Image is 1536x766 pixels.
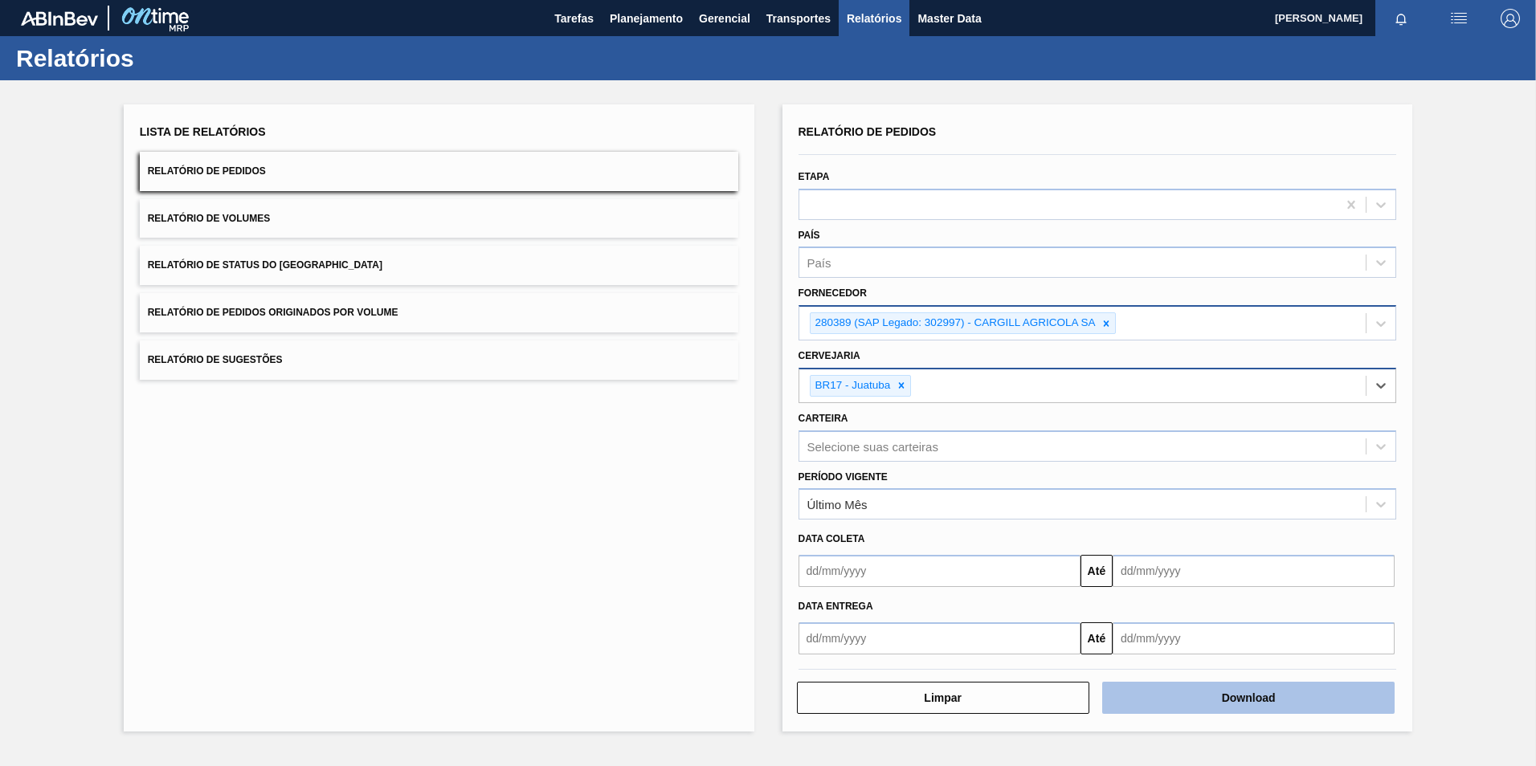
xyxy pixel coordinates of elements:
span: Tarefas [554,9,594,28]
button: Relatório de Pedidos [140,152,738,191]
div: País [807,256,831,270]
div: BR17 - Juatuba [811,376,893,396]
button: Download [1102,682,1395,714]
span: Data entrega [799,601,873,612]
span: Relatórios [847,9,901,28]
input: dd/mm/yyyy [799,555,1081,587]
label: Carteira [799,413,848,424]
input: dd/mm/yyyy [1113,622,1395,654]
span: Relatório de Volumes [148,213,270,224]
button: Relatório de Pedidos Originados por Volume [140,293,738,332]
h1: Relatórios [16,49,301,67]
input: dd/mm/yyyy [1113,555,1395,587]
span: Data coleta [799,533,865,544]
span: Transportes [766,9,831,28]
span: Relatório de Pedidos Originados por Volume [148,307,398,318]
button: Relatório de Volumes [140,199,738,238]
div: Último Mês [807,498,868,511]
span: Gerencial [699,9,750,28]
span: Relatório de Status do [GEOGRAPHIC_DATA] [148,259,382,271]
span: Master Data [917,9,981,28]
span: Planejamento [610,9,683,28]
label: Etapa [799,171,830,182]
img: TNhmsLtSVTkK8tSr43FrP2fwEKptu5GPRR3wAAAABJRU5ErkJggg== [21,11,98,26]
span: Relatório de Pedidos [148,165,266,177]
label: Fornecedor [799,287,867,299]
label: Cervejaria [799,350,860,361]
button: Até [1081,555,1113,587]
img: userActions [1449,9,1469,28]
div: Selecione suas carteiras [807,439,938,453]
img: Logout [1501,9,1520,28]
label: País [799,230,820,241]
span: Lista de Relatórios [140,125,266,138]
input: dd/mm/yyyy [799,622,1081,654]
button: Relatório de Status do [GEOGRAPHIC_DATA] [140,246,738,285]
button: Limpar [797,682,1089,714]
button: Notificações [1375,7,1427,30]
div: 280389 (SAP Legado: 302997) - CARGILL AGRICOLA SA [811,313,1098,333]
button: Até [1081,622,1113,654]
span: Relatório de Sugestões [148,354,283,365]
span: Relatório de Pedidos [799,125,937,138]
button: Relatório de Sugestões [140,340,738,380]
label: Período Vigente [799,471,888,483]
